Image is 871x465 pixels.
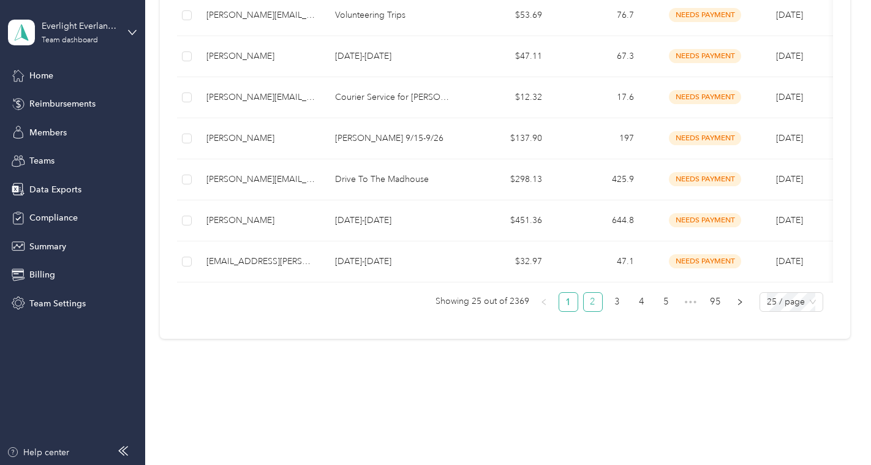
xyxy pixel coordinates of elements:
[335,9,450,22] p: Volunteering Trips
[669,172,741,186] span: needs payment
[460,159,552,200] td: $298.13
[552,77,644,118] td: 17.6
[335,214,450,227] p: [DATE]-[DATE]
[669,8,741,22] span: needs payment
[206,50,315,63] div: [PERSON_NAME]
[29,211,78,224] span: Compliance
[206,132,315,145] div: [PERSON_NAME]
[534,292,554,312] button: left
[776,174,803,184] span: [DATE]
[460,118,552,159] td: $137.90
[552,36,644,77] td: 67.3
[802,396,871,465] iframe: Everlance-gr Chat Button Frame
[7,446,69,459] button: Help center
[776,10,803,20] span: [DATE]
[760,292,823,312] div: Page Size
[633,293,651,311] a: 4
[29,154,55,167] span: Teams
[335,173,450,186] p: Drive To The Madhouse
[608,292,627,312] li: 3
[552,159,644,200] td: 425.9
[776,51,803,61] span: [DATE]
[206,91,315,104] div: [PERSON_NAME][EMAIL_ADDRESS][PERSON_NAME][DOMAIN_NAME]
[335,91,450,104] p: Courier Service for [PERSON_NAME] picking up New Truck
[534,292,554,312] li: Previous Page
[632,292,652,312] li: 4
[29,240,66,253] span: Summary
[42,37,98,44] div: Team dashboard
[706,292,725,312] li: 95
[583,292,603,312] li: 2
[657,293,676,311] a: 5
[559,292,578,312] li: 1
[730,292,750,312] li: Next Page
[669,213,741,227] span: needs payment
[206,214,315,227] div: [PERSON_NAME]
[669,254,741,268] span: needs payment
[657,292,676,312] li: 5
[730,292,750,312] button: right
[706,293,725,311] a: 95
[552,200,644,241] td: 644.8
[460,241,552,282] td: $32.97
[608,293,627,311] a: 3
[460,77,552,118] td: $12.32
[776,133,803,143] span: [DATE]
[206,173,315,186] div: [PERSON_NAME][EMAIL_ADDRESS][PERSON_NAME][DOMAIN_NAME]
[767,293,816,311] span: 25 / page
[681,292,701,312] li: Next 5 Pages
[29,97,96,110] span: Reimbursements
[335,50,450,63] p: [DATE]-[DATE]
[736,298,744,306] span: right
[776,92,803,102] span: [DATE]
[776,256,803,267] span: [DATE]
[42,20,118,32] div: Everlight Everlance Account
[681,292,701,312] span: •••
[29,183,81,196] span: Data Exports
[29,297,86,310] span: Team Settings
[669,49,741,63] span: needs payment
[206,9,315,22] div: [PERSON_NAME][EMAIL_ADDRESS][PERSON_NAME][DOMAIN_NAME]
[206,255,315,268] div: [EMAIL_ADDRESS][PERSON_NAME][DOMAIN_NAME]
[435,292,529,311] span: Showing 25 out of 2369
[335,132,450,145] p: [PERSON_NAME] 9/15-9/26
[776,215,803,225] span: [DATE]
[29,69,53,82] span: Home
[669,90,741,104] span: needs payment
[669,131,741,145] span: needs payment
[460,200,552,241] td: $451.36
[540,298,548,306] span: left
[29,268,55,281] span: Billing
[584,293,602,311] a: 2
[559,293,578,311] a: 1
[335,255,450,268] p: [DATE]-[DATE]
[552,241,644,282] td: 47.1
[460,36,552,77] td: $47.11
[29,126,67,139] span: Members
[552,118,644,159] td: 197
